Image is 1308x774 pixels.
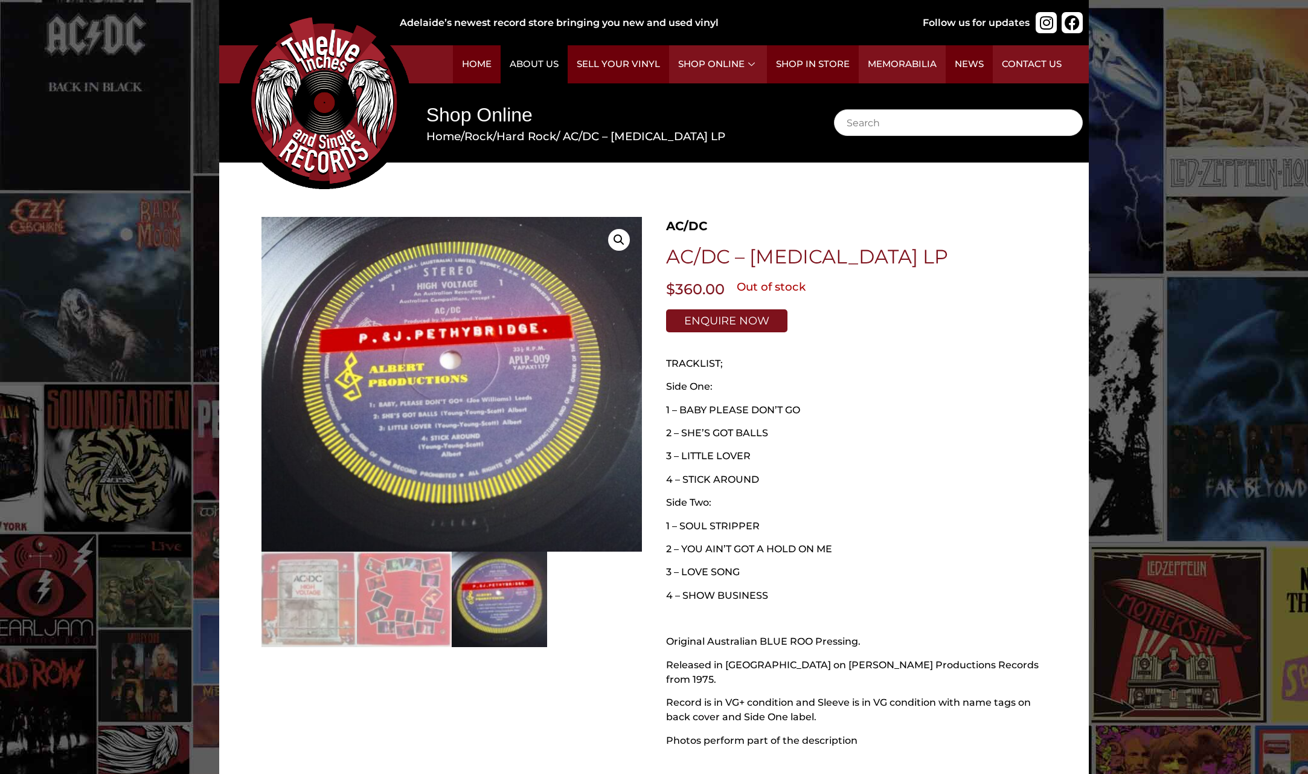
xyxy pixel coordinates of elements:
[684,315,769,326] span: Enquire Now
[608,229,630,251] a: View full-screen image gallery
[666,280,675,298] span: $
[923,16,1030,30] div: Follow us for updates
[666,634,1047,649] p: Original Australian BLUE ROO Pressing.
[464,129,493,143] a: Rock
[426,102,798,129] h1: Shop Online
[400,16,884,30] div: Adelaide’s newest record store bringing you new and used vinyl
[568,45,669,83] a: Sell Your Vinyl
[453,45,501,83] a: Home
[666,734,1047,748] p: Photos perform part of the description
[452,552,547,647] img: AC/DC – High Voltage LP - Image 3
[666,356,1047,371] p: TRACKLIST;
[669,45,767,83] a: Shop Online
[666,217,707,235] a: AC/DC
[496,129,556,143] a: Hard Rock
[993,45,1071,83] a: Contact Us
[357,552,452,647] img: AC/DC – High Voltage LP - Image 2
[666,247,1047,266] h1: AC/DC – [MEDICAL_DATA] LP
[666,519,1047,534] p: 1 – SOUL STRIPPER
[426,129,461,143] a: Home
[666,426,1047,440] p: 2 – SHE’S GOT BALLS
[666,695,1047,724] p: Record is in VG+ condition and Sleeve is in VG condition with name tags on back cover and Side On...
[666,589,1047,603] p: 4 – SHOW BUSINESS
[666,565,1047,579] p: 3 – LOVE SONG
[426,128,798,145] nav: Breadcrumb
[666,449,1047,463] p: 3 – LITTLE LOVER
[666,403,1047,418] p: 1 – BABY PLEASE DON’T GO
[666,309,787,332] a: Enquire Now
[666,379,1047,394] p: Side One:
[946,45,993,83] a: News
[261,552,357,647] img: AC/DC – High Voltage LP
[666,542,1047,556] p: 2 – YOU AIN’T GOT A HOLD ON ME
[767,45,859,83] a: Shop in Store
[666,472,1047,487] p: 4 – STICK AROUND
[666,280,725,298] bdi: 360.00
[859,45,946,83] a: Memorabilia
[666,495,1047,510] p: Side Two:
[834,109,1083,136] input: Search
[501,45,568,83] a: About Us
[666,658,1047,687] p: Released in [GEOGRAPHIC_DATA] on [PERSON_NAME] Productions Records from 1975.
[737,279,806,295] p: Out of stock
